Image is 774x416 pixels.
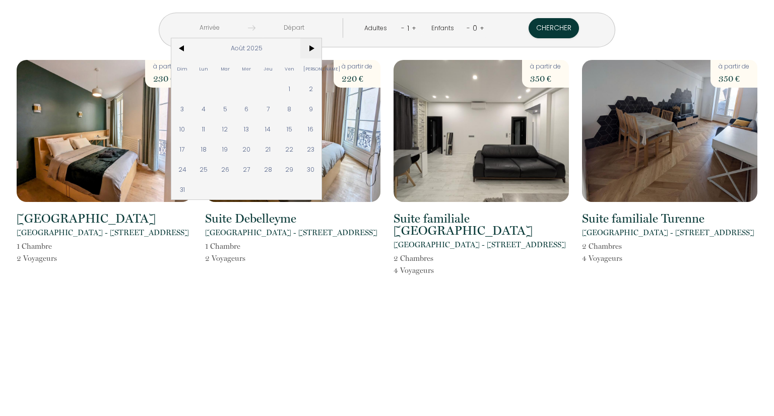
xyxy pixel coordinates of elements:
p: à partir de [719,62,749,72]
p: 1 Chambre [205,240,245,252]
p: 230 € [153,72,184,86]
p: 2 Voyageur [17,252,57,264]
span: 6 [236,99,257,119]
p: 4 Voyageur [394,264,434,276]
span: 1 [279,79,300,99]
span: 25 [193,159,215,179]
img: rental-image [394,60,569,202]
p: 350 € [530,72,561,86]
span: 14 [257,119,279,139]
span: 26 [214,159,236,179]
span: 3 [171,99,193,119]
a: + [480,23,484,33]
span: 4 [193,99,215,119]
p: 4 Voyageur [582,252,622,264]
p: 2 Voyageur [205,252,245,264]
span: Dim [171,58,193,79]
p: [GEOGRAPHIC_DATA] - [STREET_ADDRESS] [582,227,754,239]
h2: Suite familiale Turenne [582,213,704,225]
span: 15 [279,119,300,139]
span: [PERSON_NAME] [300,58,322,79]
span: 19 [214,139,236,159]
span: Lun [193,58,215,79]
p: [GEOGRAPHIC_DATA] - [STREET_ADDRESS] [394,239,566,251]
span: 8 [279,99,300,119]
h2: [GEOGRAPHIC_DATA] [17,213,156,225]
img: guests [248,24,255,32]
h2: Suite familiale [GEOGRAPHIC_DATA] [394,213,569,237]
span: 24 [171,159,193,179]
span: Ven [279,58,300,79]
span: 11 [193,119,215,139]
span: 23 [300,139,322,159]
span: > [300,38,322,58]
p: 2 Chambre [582,240,622,252]
span: 27 [236,159,257,179]
span: Jeu [257,58,279,79]
span: 16 [300,119,322,139]
span: s [430,254,433,263]
span: Août 2025 [193,38,300,58]
input: Arrivée [171,18,248,38]
a: + [412,23,416,33]
p: à partir de [530,62,561,72]
span: 29 [279,159,300,179]
span: 21 [257,139,279,159]
span: s [431,266,434,275]
span: 2 [300,79,322,99]
span: 17 [171,139,193,159]
p: 350 € [719,72,749,86]
div: 0 [470,20,480,36]
img: rental-image [17,60,192,202]
p: à partir de [153,62,184,72]
span: s [242,254,245,263]
div: Adultes [364,24,391,33]
span: 18 [193,139,215,159]
span: Mer [236,58,257,79]
span: 31 [171,179,193,199]
span: s [54,254,57,263]
a: - [401,23,405,33]
p: 220 € [342,72,372,86]
input: Départ [255,18,333,38]
span: 5 [214,99,236,119]
span: 13 [236,119,257,139]
span: 12 [214,119,236,139]
span: 20 [236,139,257,159]
a: - [467,23,470,33]
span: 30 [300,159,322,179]
button: Chercher [529,18,579,38]
p: 1 Chambre [17,240,57,252]
div: Enfants [431,24,458,33]
span: Mar [214,58,236,79]
h2: Suite Debelleyme [205,213,296,225]
p: à partir de [342,62,372,72]
span: 22 [279,139,300,159]
span: 28 [257,159,279,179]
div: 1 [405,20,412,36]
span: s [619,242,622,251]
p: [GEOGRAPHIC_DATA] - [STREET_ADDRESS] [17,227,189,239]
p: [GEOGRAPHIC_DATA] - [STREET_ADDRESS] [205,227,377,239]
span: 10 [171,119,193,139]
span: 7 [257,99,279,119]
p: 2 Chambre [394,252,434,264]
img: rental-image [582,60,757,202]
span: < [171,38,193,58]
span: s [619,254,622,263]
span: 9 [300,99,322,119]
